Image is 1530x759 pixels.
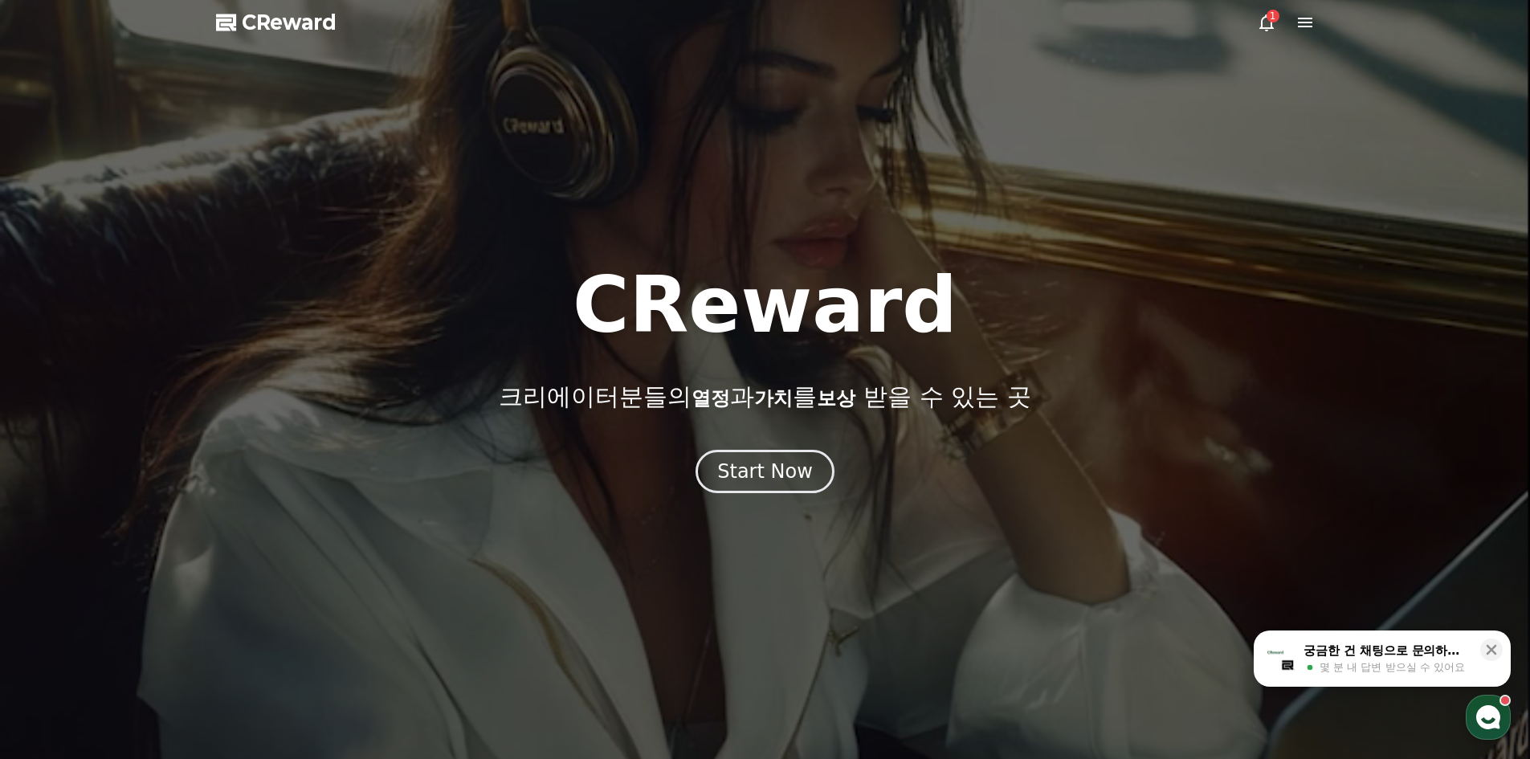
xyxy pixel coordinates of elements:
[499,382,1030,411] p: 크리에이터분들의 과 를 받을 수 있는 곳
[754,387,793,410] span: 가치
[696,466,834,481] a: Start Now
[242,10,337,35] span: CReward
[573,267,957,344] h1: CReward
[1257,13,1276,32] a: 1
[696,450,834,493] button: Start Now
[717,459,813,484] div: Start Now
[817,387,855,410] span: 보상
[1267,10,1279,22] div: 1
[692,387,730,410] span: 열정
[216,10,337,35] a: CReward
